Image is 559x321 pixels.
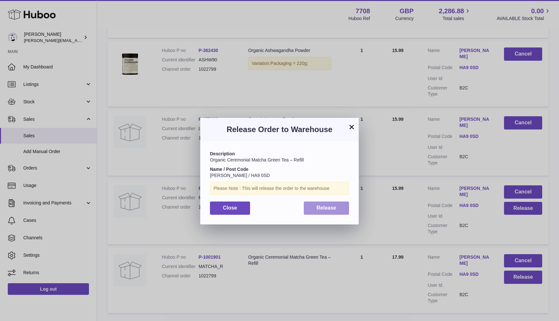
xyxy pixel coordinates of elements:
button: Close [210,202,250,215]
button: × [348,123,356,131]
span: Organic Ceremonial Matcha Green Tea – Refill [210,157,304,162]
strong: Name / Post Code [210,167,248,172]
strong: Description [210,151,235,156]
span: Release [317,205,336,211]
button: Release [304,202,349,215]
div: Please Note : This will release the order to the warehouse [210,182,349,195]
span: [PERSON_NAME] / HA9 0SD [210,173,270,178]
span: Close [223,205,237,211]
h3: Release Order to Warehouse [210,124,349,135]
